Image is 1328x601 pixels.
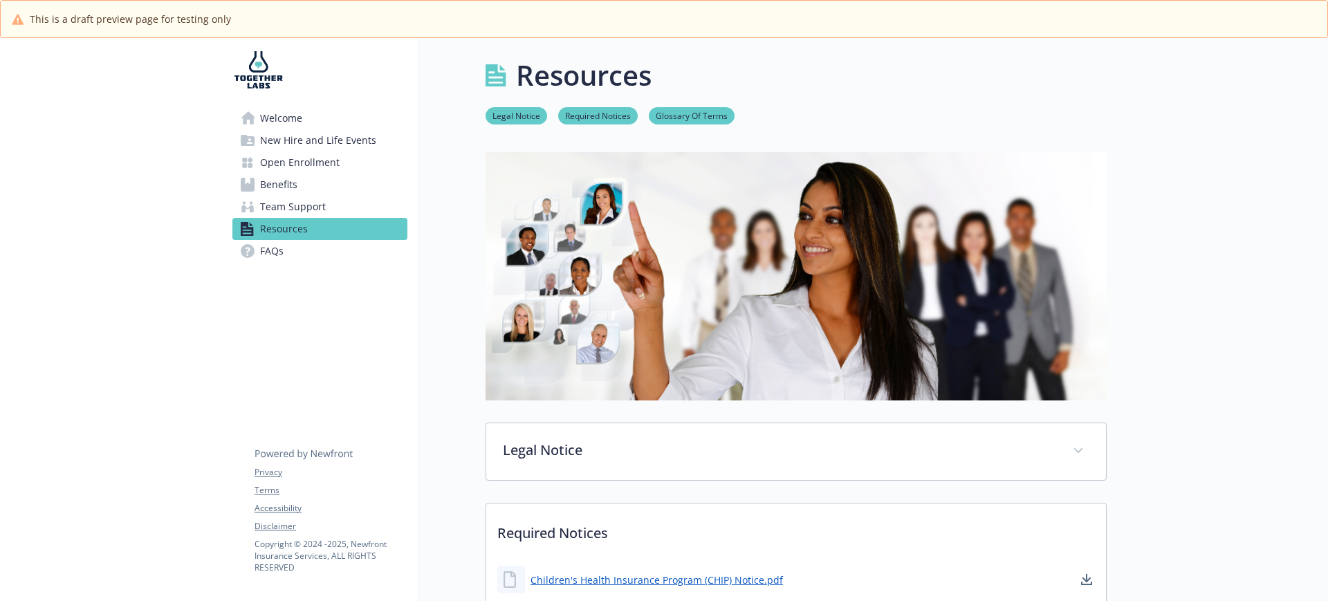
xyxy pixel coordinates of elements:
p: Required Notices [486,503,1106,555]
a: Team Support [232,196,407,218]
a: Open Enrollment [232,151,407,174]
a: download document [1078,571,1095,588]
a: Children's Health Insurance Program (CHIP) Notice.pdf [531,573,783,587]
span: Open Enrollment [260,151,340,174]
a: Disclaimer [255,520,407,533]
a: Welcome [232,107,407,129]
a: New Hire and Life Events [232,129,407,151]
span: FAQs [260,240,284,262]
p: Copyright © 2024 - 2025 , Newfront Insurance Services, ALL RIGHTS RESERVED [255,538,407,573]
span: Resources [260,218,308,240]
div: Legal Notice [486,423,1106,480]
a: Legal Notice [486,109,547,122]
a: Glossary Of Terms [649,109,735,122]
a: Terms [255,484,407,497]
p: Legal Notice [503,440,1056,461]
a: Resources [232,218,407,240]
span: Team Support [260,196,326,218]
span: Welcome [260,107,302,129]
span: This is a draft preview page for testing only [30,12,231,26]
a: Benefits [232,174,407,196]
img: resources page banner [486,152,1107,400]
a: Accessibility [255,502,407,515]
a: Required Notices [558,109,638,122]
a: Privacy [255,466,407,479]
h1: Resources [516,55,652,96]
span: Benefits [260,174,297,196]
span: New Hire and Life Events [260,129,376,151]
a: FAQs [232,240,407,262]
